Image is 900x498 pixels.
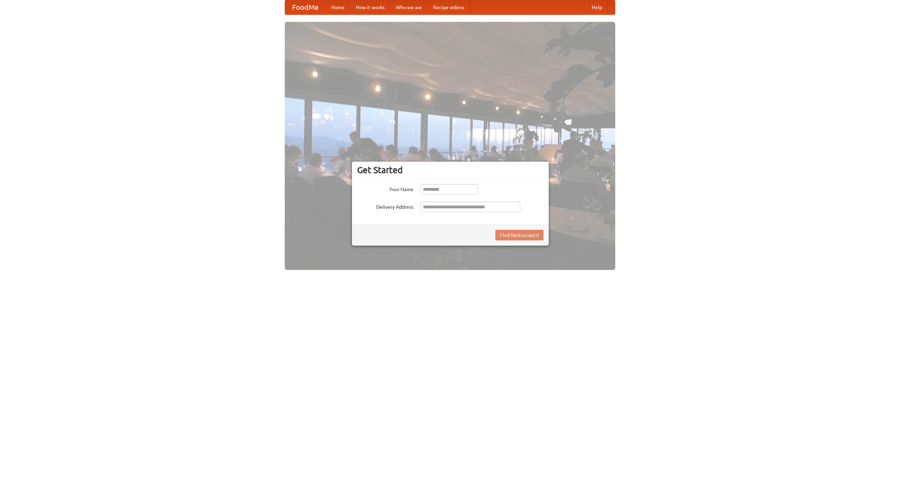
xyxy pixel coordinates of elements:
a: Recipe videos [427,0,470,14]
a: FoodMe [285,0,326,14]
button: Find Restaurants! [495,230,544,240]
label: Delivery Address [357,202,413,210]
h3: Get Started [357,165,544,175]
label: Your Name [357,184,413,193]
a: Home [326,0,350,14]
a: Help [586,0,608,14]
a: How it works [350,0,390,14]
a: Who we are [390,0,427,14]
